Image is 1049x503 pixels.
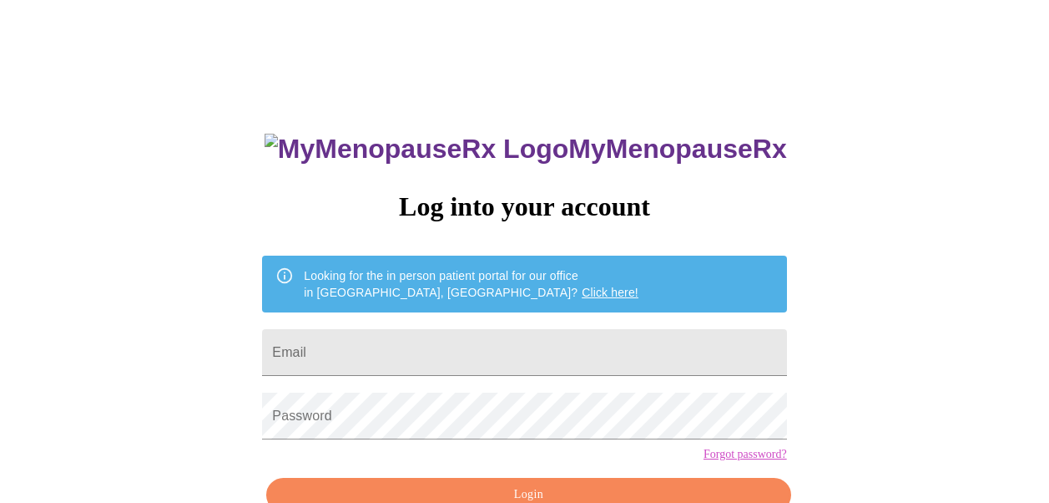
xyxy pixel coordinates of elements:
[582,286,638,299] a: Click here!
[262,191,786,222] h3: Log into your account
[704,448,787,461] a: Forgot password?
[265,134,787,165] h3: MyMenopauseRx
[265,134,568,165] img: MyMenopauseRx Logo
[304,261,638,307] div: Looking for the in person patient portal for our office in [GEOGRAPHIC_DATA], [GEOGRAPHIC_DATA]?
